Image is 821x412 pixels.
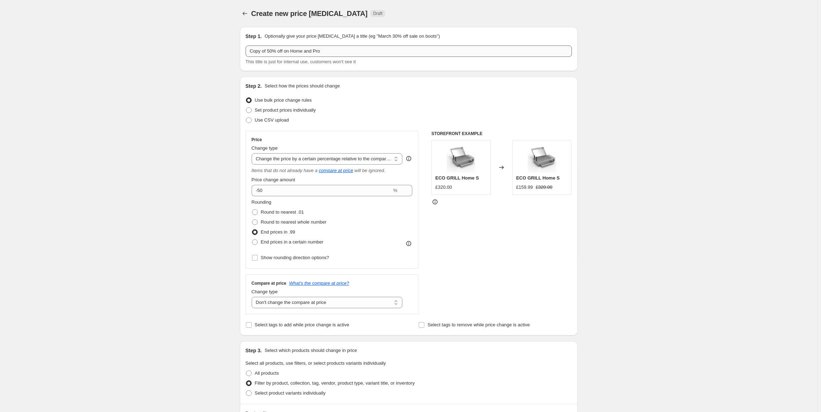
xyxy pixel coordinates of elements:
[428,322,530,327] span: Select tags to remove while price change is active
[261,255,329,260] span: Show rounding direction options?
[255,97,312,103] span: Use bulk price change rules
[435,175,479,181] span: ECO GRILL Home S
[240,9,250,18] button: Price change jobs
[246,33,262,40] h2: Step 1.
[252,177,295,182] span: Price change amount
[255,380,415,386] span: Filter by product, collection, tag, vendor, product type, variant title, or inventory
[373,11,382,16] span: Draft
[289,280,349,286] button: What's the compare at price?
[252,289,278,294] span: Change type
[255,390,326,396] span: Select product variants individually
[255,370,279,376] span: All products
[447,144,475,172] img: HomeS1_80x.jpg
[264,82,340,90] p: Select how the prices should change
[246,360,386,366] span: Select all products, use filters, or select products variants individually
[255,107,316,113] span: Set product prices individually
[252,280,286,286] h3: Compare at price
[528,144,556,172] img: HomeS1_80x.jpg
[354,168,385,173] i: will be ignored.
[261,229,295,235] span: End prices in .99
[255,117,289,123] span: Use CSV upload
[405,155,412,162] div: help
[261,219,327,225] span: Round to nearest whole number
[264,33,440,40] p: Optionally give your price [MEDICAL_DATA] a title (eg "March 30% off sale on boots")
[252,137,262,143] h3: Price
[246,82,262,90] h2: Step 2.
[431,131,572,137] h6: STOREFRONT EXAMPLE
[252,145,278,151] span: Change type
[516,184,533,191] div: £159.99
[261,239,323,245] span: End prices in a certain number
[264,347,357,354] p: Select which products should change in price
[252,185,392,196] input: -20
[246,46,572,57] input: 30% off holiday sale
[246,347,262,354] h2: Step 3.
[435,184,452,191] div: £320.00
[252,199,272,205] span: Rounding
[252,168,318,173] i: Items that do not already have a
[516,175,560,181] span: ECO GRILL Home S
[251,10,368,17] span: Create new price [MEDICAL_DATA]
[393,188,397,193] span: %
[319,168,353,173] button: compare at price
[246,59,356,64] span: This title is just for internal use, customers won't see it
[255,322,349,327] span: Select tags to add while price change is active
[536,184,552,191] strike: £320.00
[261,209,304,215] span: Round to nearest .01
